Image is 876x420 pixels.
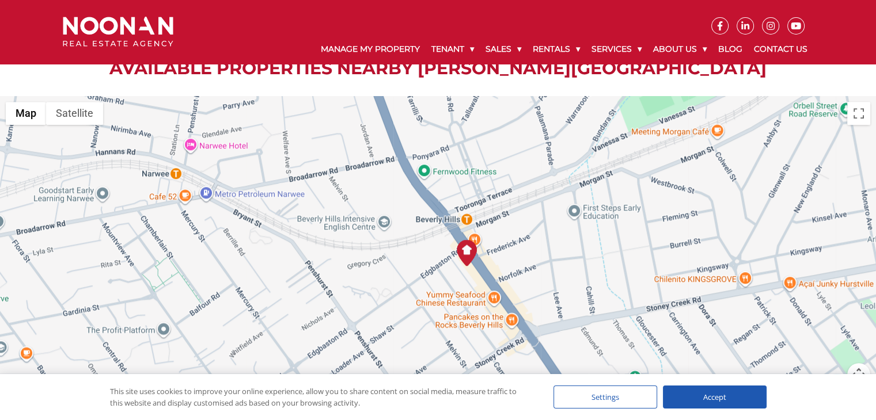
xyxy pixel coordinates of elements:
a: Tenant [426,35,480,64]
a: Rentals [527,35,586,64]
a: Sales [480,35,527,64]
div: Accept [663,385,767,408]
div: Settings [553,385,657,408]
a: Services [586,35,647,64]
button: Toggle fullscreen view [847,102,870,125]
img: Noonan Real Estate Agency [63,17,173,47]
div: This site uses cookies to improve your online experience, allow you to share content on social me... [110,385,530,408]
a: Contact Us [748,35,813,64]
a: About Us [647,35,712,64]
button: Map camera controls [847,363,870,386]
a: Blog [712,35,748,64]
a: Manage My Property [315,35,426,64]
button: Show satellite imagery [46,102,103,125]
button: Show street map [6,102,46,125]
